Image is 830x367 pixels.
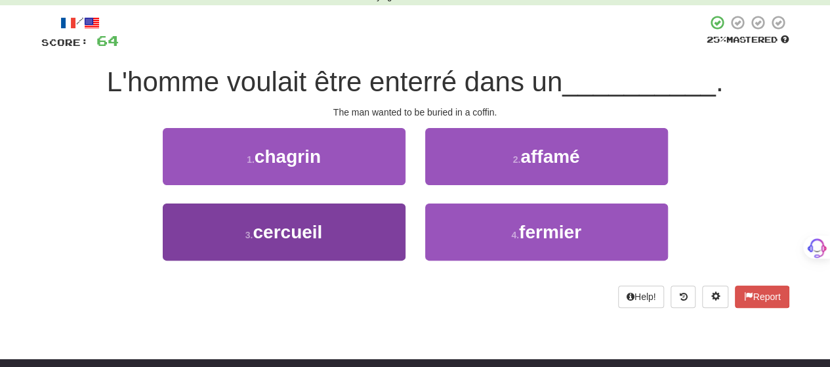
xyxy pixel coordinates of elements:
span: cercueil [253,222,322,242]
small: 2 . [513,154,521,165]
button: Report [735,286,789,308]
button: Help! [618,286,665,308]
span: . [716,66,724,97]
button: Round history (alt+y) [671,286,695,308]
span: affamé [520,146,579,167]
span: L'homme voulait être enterré dans un [107,66,562,97]
span: 64 [96,32,119,49]
span: 25 % [707,34,726,45]
div: / [41,14,119,31]
div: Mastered [707,34,789,46]
button: 1.chagrin [163,128,405,185]
span: chagrin [255,146,321,167]
div: The man wanted to be buried in a coffin. [41,106,789,119]
small: 4 . [511,230,519,240]
button: 2.affamé [425,128,668,185]
button: 4.fermier [425,204,668,261]
small: 1 . [247,154,255,165]
span: Score: [41,37,89,48]
span: fermier [519,222,581,242]
span: __________ [562,66,716,97]
button: 3.cercueil [163,204,405,261]
small: 3 . [245,230,253,240]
